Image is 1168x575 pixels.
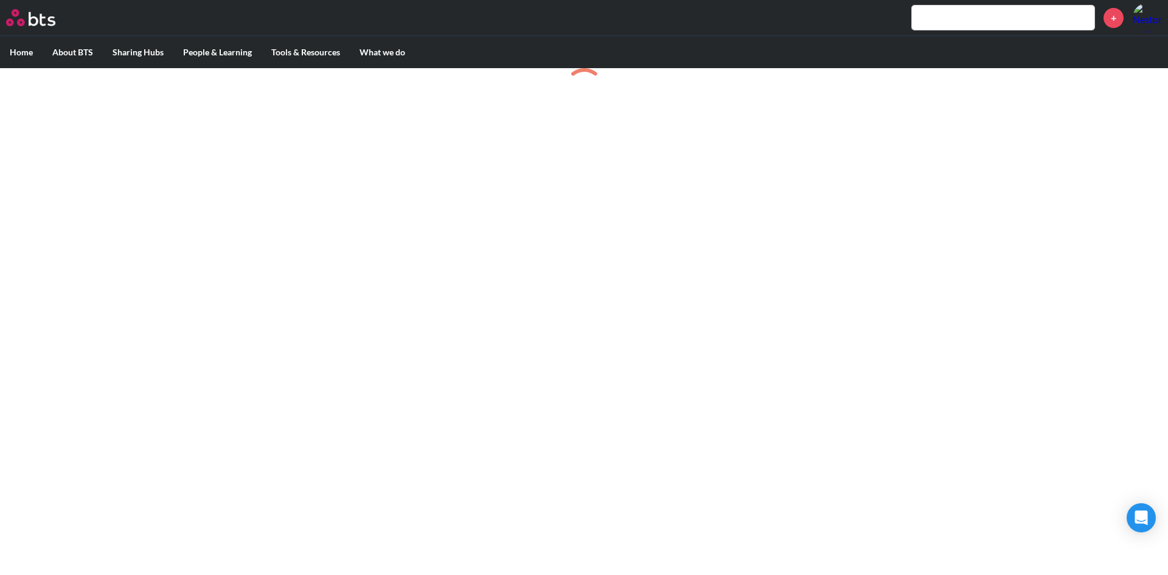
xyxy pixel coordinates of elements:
img: BTS Logo [6,9,55,26]
a: + [1104,8,1124,28]
label: What we do [350,37,415,68]
a: Go home [6,9,78,26]
label: About BTS [43,37,103,68]
label: People & Learning [173,37,262,68]
label: Tools & Resources [262,37,350,68]
div: Open Intercom Messenger [1127,503,1156,532]
label: Sharing Hubs [103,37,173,68]
a: Profile [1133,3,1162,32]
img: Nestor Ramos [1133,3,1162,32]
